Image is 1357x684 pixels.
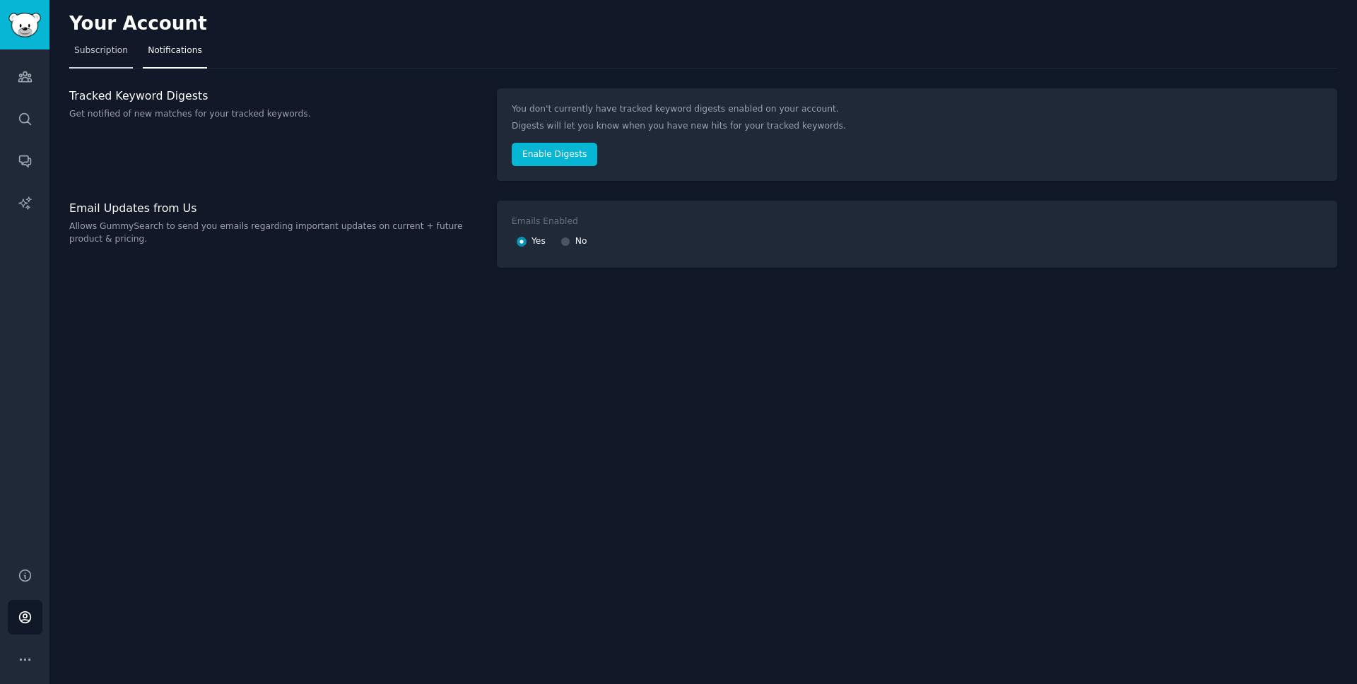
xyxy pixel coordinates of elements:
[69,108,482,121] p: Get notified of new matches for your tracked keywords.
[69,13,207,35] h2: Your Account
[143,40,207,69] a: Notifications
[512,143,597,167] button: Enable Digests
[575,235,587,248] span: No
[148,45,202,57] span: Notifications
[69,88,482,103] h3: Tracked Keyword Digests
[512,216,578,228] div: Emails Enabled
[531,235,546,248] span: Yes
[74,45,128,57] span: Subscription
[69,201,482,216] h3: Email Updates from Us
[8,13,41,37] img: GummySearch logo
[69,40,133,69] a: Subscription
[512,120,1322,133] p: Digests will let you know when you have new hits for your tracked keywords.
[69,220,482,245] p: Allows GummySearch to send you emails regarding important updates on current + future product & p...
[512,103,1322,116] p: You don't currently have tracked keyword digests enabled on your account.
